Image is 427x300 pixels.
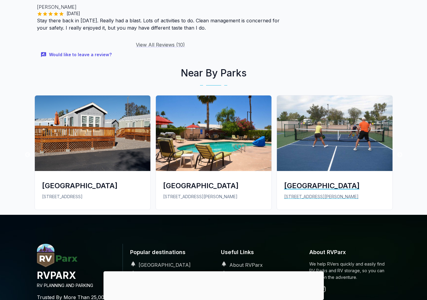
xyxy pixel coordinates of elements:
[37,48,117,61] button: Would like to leave a review?
[274,95,395,215] a: Fiesta Grande RV Resort[GEOGRAPHIC_DATA][STREET_ADDRESS][PERSON_NAME]
[163,193,264,200] p: [STREET_ADDRESS][PERSON_NAME]
[128,262,191,268] a: [GEOGRAPHIC_DATA]
[309,244,390,261] h6: About RVParx
[37,269,118,282] h4: RVPARX
[64,11,83,17] span: [DATE]
[284,181,385,191] div: [GEOGRAPHIC_DATA]
[37,17,284,31] p: Stay there back in [DATE]. Really had a blast. Lots of activities to do. Clean management is conc...
[163,181,264,191] div: [GEOGRAPHIC_DATA]
[37,282,118,289] p: RV PLANNING AND PARKING
[37,244,77,267] img: RVParx.com
[32,66,395,80] h2: Near By Parks
[42,181,143,191] div: [GEOGRAPHIC_DATA]
[206,216,212,222] button: 1
[397,152,403,158] button: Next
[156,95,271,171] img: Casita Verde RV Resort
[136,42,185,48] a: View All Reviews (10)
[42,193,143,200] p: [STREET_ADDRESS]
[309,261,390,281] p: We help RVers quickly and easily find RV Parks and RV storage, so you can focus on the adventure.
[153,95,274,215] a: Casita Verde RV Resort[GEOGRAPHIC_DATA][STREET_ADDRESS][PERSON_NAME]
[215,216,221,222] button: 2
[37,3,284,11] p: [PERSON_NAME]
[128,244,209,261] h6: Popular destinations
[35,95,150,171] img: Casa Grande RV Resort & Cottages
[32,95,153,215] a: Casa Grande RV Resort & Cottages[GEOGRAPHIC_DATA][STREET_ADDRESS]
[277,95,393,171] img: Fiesta Grande RV Resort
[284,193,385,200] p: [STREET_ADDRESS][PERSON_NAME]
[218,262,263,268] a: About RVParx
[25,152,31,158] button: Previous
[218,244,300,261] h6: Useful Links
[103,271,324,298] iframe: Advertisement
[37,262,118,289] a: RVParx.comRVPARXRV PLANNING AND PARKING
